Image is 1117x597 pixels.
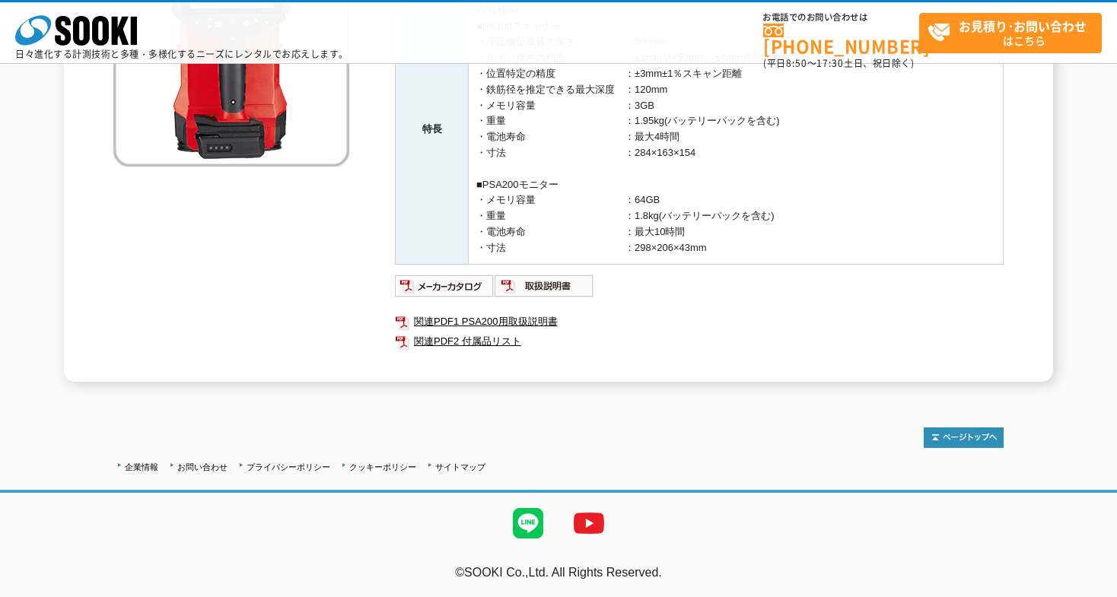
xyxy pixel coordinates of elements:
span: はこちら [928,14,1101,52]
img: メーカーカタログ [395,274,495,298]
span: 8:50 [786,56,807,70]
span: お電話でのお問い合わせは [763,13,919,22]
img: LINE [498,493,558,554]
a: メーカーカタログ [395,284,495,295]
a: [PHONE_NUMBER] [763,24,919,55]
a: 関連PDF1 PSA200用取扱説明書 [395,312,1004,332]
a: サイトマップ [435,462,485,472]
p: 日々進化する計測技術と多種・多様化するニーズにレンタルでお応えします。 [15,49,348,59]
a: 企業情報 [125,462,158,472]
img: YouTube [558,493,619,554]
strong: お見積り･お問い合わせ [959,17,1087,35]
a: 関連PDF2 付属品リスト [395,332,1004,351]
span: 17:30 [816,56,844,70]
a: プライバシーポリシー [247,462,330,472]
img: トップページへ [924,427,1004,448]
a: クッキーポリシー [349,462,416,472]
a: お見積り･お問い合わせはこちら [919,13,1102,53]
a: 取扱説明書 [495,284,594,295]
span: (平日 ～ 土日、祝日除く) [763,56,914,70]
a: お問い合わせ [177,462,228,472]
img: 取扱説明書 [495,274,594,298]
a: テストMail [1058,582,1117,595]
